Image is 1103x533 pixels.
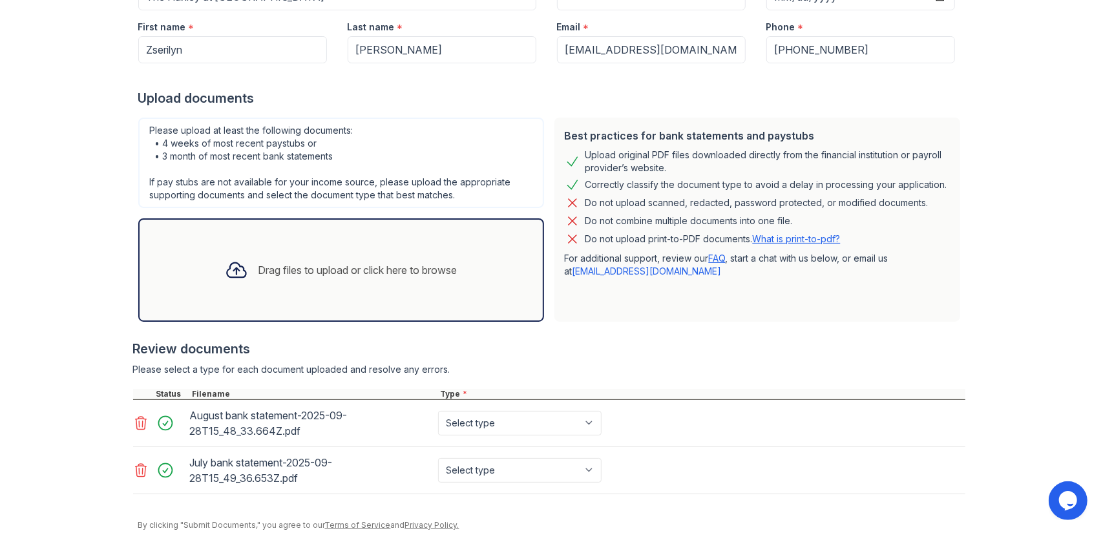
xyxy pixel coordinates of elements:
[753,233,841,244] a: What is print-to-pdf?
[258,262,457,278] div: Drag files to upload or click here to browse
[585,195,929,211] div: Do not upload scanned, redacted, password protected, or modified documents.
[709,253,726,264] a: FAQ
[133,363,965,376] div: Please select a type for each document uploaded and resolve any errors.
[573,266,722,277] a: [EMAIL_ADDRESS][DOMAIN_NAME]
[138,118,544,208] div: Please upload at least the following documents: • 4 weeks of most recent paystubs or • 3 month of...
[585,213,793,229] div: Do not combine multiple documents into one file.
[154,389,190,399] div: Status
[190,452,433,488] div: July bank statement-2025-09-28T15_49_36.653Z.pdf
[565,128,950,143] div: Best practices for bank statements and paystubs
[438,389,965,399] div: Type
[190,389,438,399] div: Filename
[1049,481,1090,520] iframe: chat widget
[557,21,581,34] label: Email
[138,21,186,34] label: First name
[138,89,965,107] div: Upload documents
[190,405,433,441] div: August bank statement-2025-09-28T15_48_33.664Z.pdf
[565,252,950,278] p: For additional support, review our , start a chat with us below, or email us at
[133,340,965,358] div: Review documents
[766,21,795,34] label: Phone
[585,177,947,193] div: Correctly classify the document type to avoid a delay in processing your application.
[585,149,950,174] div: Upload original PDF files downloaded directly from the financial institution or payroll provider’...
[138,520,965,530] div: By clicking "Submit Documents," you agree to our and
[325,520,391,530] a: Terms of Service
[405,520,459,530] a: Privacy Policy.
[348,21,395,34] label: Last name
[585,233,841,246] p: Do not upload print-to-PDF documents.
